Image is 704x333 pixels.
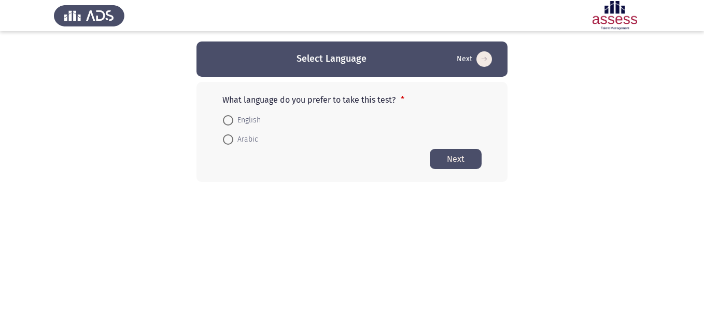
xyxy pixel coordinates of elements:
p: What language do you prefer to take this test? [222,95,482,105]
h3: Select Language [297,52,367,65]
img: Assess Talent Management logo [54,1,124,30]
span: English [233,114,261,127]
img: Assessment logo of ASSESS Employability - EBI [580,1,650,30]
button: Start assessment [430,149,482,169]
button: Start assessment [454,51,495,67]
span: Arabic [233,133,258,146]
